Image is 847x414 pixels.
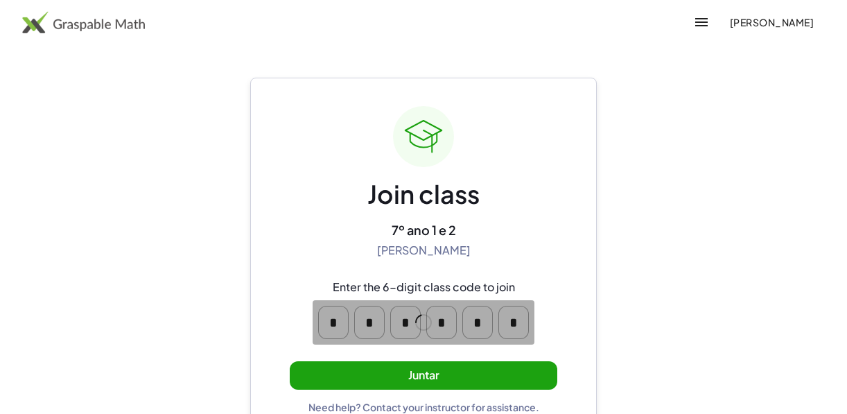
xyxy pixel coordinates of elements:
div: [PERSON_NAME] [377,243,471,258]
div: Need help? Contact your instructor for assistance. [308,401,539,413]
div: Join class [367,178,480,211]
div: 7º ano 1 e 2 [392,222,456,238]
font: [PERSON_NAME] [729,16,814,28]
button: Juntar [290,361,557,390]
button: [PERSON_NAME] [718,10,825,35]
div: Enter the 6-digit class code to join [333,280,515,295]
